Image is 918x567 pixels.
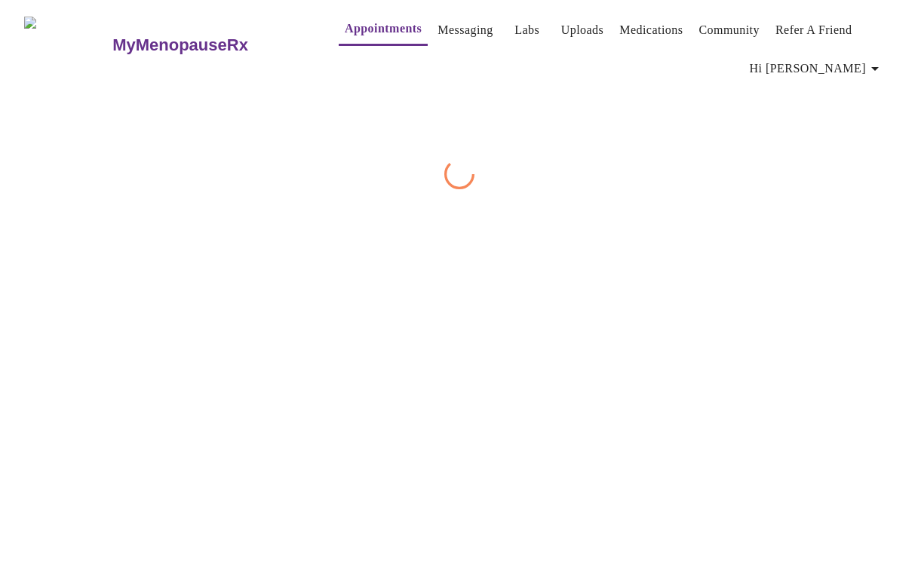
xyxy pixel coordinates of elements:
[775,20,852,41] a: Refer a Friend
[431,15,499,45] button: Messaging
[769,15,858,45] button: Refer a Friend
[112,35,248,55] h3: MyMenopauseRx
[619,20,683,41] a: Medications
[111,19,309,72] a: MyMenopauseRx
[613,15,689,45] button: Medications
[339,14,428,46] button: Appointments
[561,20,604,41] a: Uploads
[438,20,493,41] a: Messaging
[744,54,890,84] button: Hi [PERSON_NAME]
[692,15,766,45] button: Community
[698,20,760,41] a: Community
[555,15,610,45] button: Uploads
[345,18,422,39] a: Appointments
[514,20,539,41] a: Labs
[750,58,884,79] span: Hi [PERSON_NAME]
[503,15,551,45] button: Labs
[24,17,111,73] img: MyMenopauseRx Logo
